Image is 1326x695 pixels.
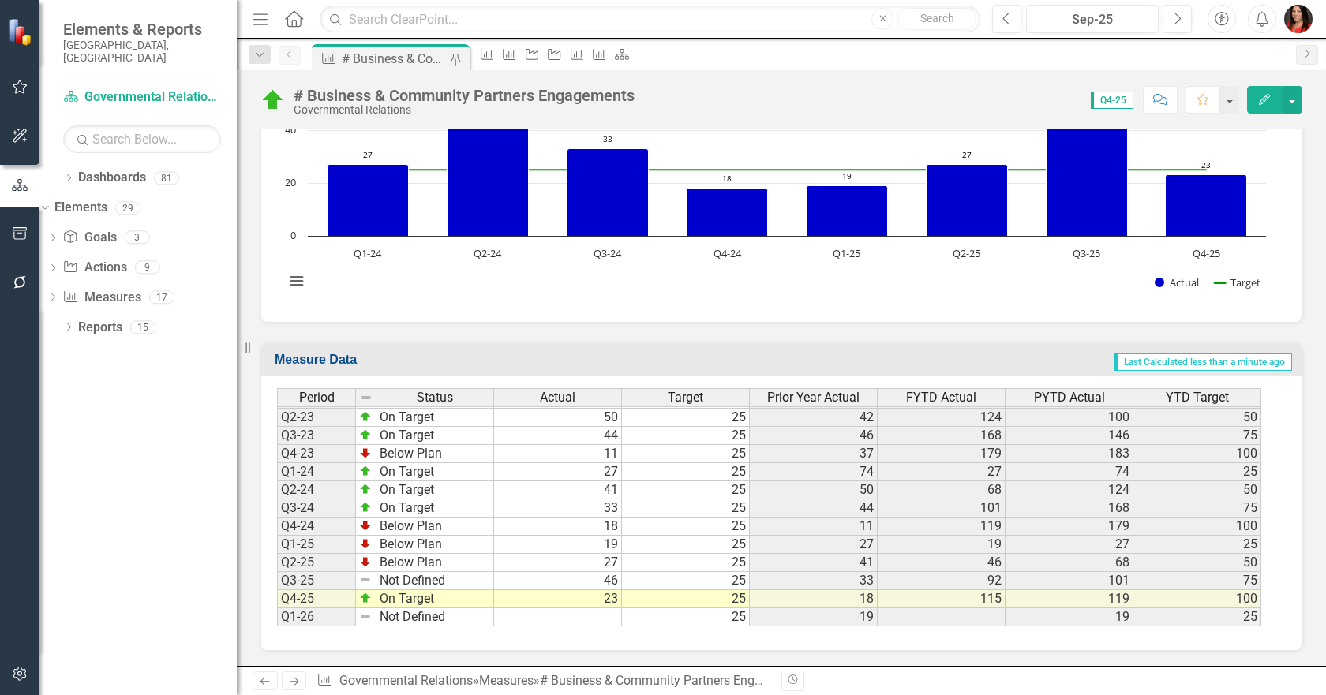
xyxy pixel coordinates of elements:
[750,427,878,445] td: 46
[1026,5,1159,33] button: Sep-25
[878,463,1006,481] td: 27
[494,409,622,427] td: 50
[750,481,878,499] td: 50
[359,537,372,550] img: TnMDeAgwAPMxUmUi88jYAAAAAElFTkSuQmCC
[376,608,494,626] td: Not Defined
[897,8,976,30] button: Search
[1201,159,1211,170] text: 23
[78,169,146,187] a: Dashboards
[125,231,150,245] div: 3
[1006,536,1133,554] td: 27
[154,171,179,185] div: 81
[622,409,750,427] td: 25
[878,427,1006,445] td: 168
[1133,608,1261,626] td: 25
[417,390,453,405] span: Status
[687,188,768,236] path: Q4-24, 18. Actual.
[750,518,878,536] td: 11
[1006,463,1133,481] td: 74
[78,319,122,337] a: Reports
[342,49,446,69] div: # Business & Community Partners Engagements
[277,518,356,536] td: Q4-24
[1006,445,1133,463] td: 183
[359,447,372,459] img: TnMDeAgwAPMxUmUi88jYAAAAAElFTkSuQmCC
[714,246,742,260] text: Q4-24
[494,590,622,608] td: 23
[953,246,980,260] text: Q2-25
[1133,427,1261,445] td: 75
[494,427,622,445] td: 44
[878,590,1006,608] td: 115
[277,463,356,481] td: Q1-24
[1006,409,1133,427] td: 100
[1091,92,1133,109] span: Q4-25
[1166,174,1247,236] path: Q4-25, 23. Actual.
[540,673,810,688] div: # Business & Community Partners Engagements
[1047,114,1128,236] path: Q3-25, 46. Actual.
[920,12,954,24] span: Search
[1133,463,1261,481] td: 25
[8,17,36,45] img: ClearPoint Strategy
[277,427,356,445] td: Q3-23
[622,518,750,536] td: 25
[299,390,335,405] span: Period
[750,463,878,481] td: 74
[878,554,1006,572] td: 46
[376,554,494,572] td: Below Plan
[63,125,221,153] input: Search Below...
[906,390,976,405] span: FYTD Actual
[376,499,494,518] td: On Target
[376,481,494,499] td: On Target
[1006,572,1133,590] td: 101
[1284,5,1313,33] img: Lauren Tominelli
[750,608,878,626] td: 19
[1006,590,1133,608] td: 119
[622,554,750,572] td: 25
[1133,518,1261,536] td: 100
[277,554,356,572] td: Q2-25
[878,499,1006,518] td: 101
[359,428,372,441] img: zOikAAAAAElFTkSuQmCC
[622,590,750,608] td: 25
[750,554,878,572] td: 41
[115,201,140,215] div: 29
[376,463,494,481] td: On Target
[1133,409,1261,427] td: 50
[54,199,107,217] a: Elements
[359,519,372,532] img: TnMDeAgwAPMxUmUi88jYAAAAAElFTkSuQmCC
[277,536,356,554] td: Q1-25
[603,133,612,144] text: 33
[1155,276,1197,290] button: Show Actual
[878,445,1006,463] td: 179
[1170,275,1199,290] text: Actual
[149,290,174,304] div: 17
[1006,427,1133,445] td: 146
[878,572,1006,590] td: 92
[479,673,534,688] a: Measures
[494,554,622,572] td: 27
[807,185,888,236] path: Q1-25, 19. Actual.
[878,481,1006,499] td: 68
[1133,554,1261,572] td: 50
[1006,481,1133,499] td: 124
[494,518,622,536] td: 18
[376,536,494,554] td: Below Plan
[360,391,373,404] img: 8DAGhfEEPCf229AAAAAElFTkSuQmCC
[767,390,860,405] span: Prior Year Actual
[62,229,116,247] a: Goals
[474,246,502,260] text: Q2-24
[359,592,372,604] img: zOikAAAAAElFTkSuQmCC
[567,148,649,236] path: Q3-24, 33. Actual.
[622,445,750,463] td: 25
[285,175,296,189] text: 20
[1073,246,1100,260] text: Q3-25
[622,463,750,481] td: 25
[359,465,372,477] img: zOikAAAAAElFTkSuQmCC
[376,590,494,608] td: On Target
[277,409,356,427] td: Q2-23
[878,409,1006,427] td: 124
[494,445,622,463] td: 11
[359,483,372,495] img: zOikAAAAAElFTkSuQmCC
[927,164,1008,236] path: Q2-25, 27. Actual.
